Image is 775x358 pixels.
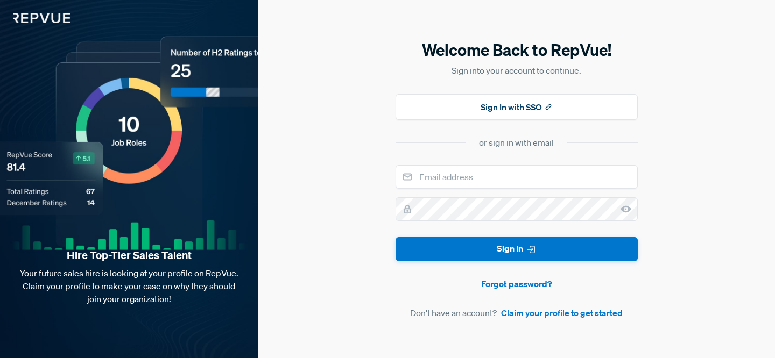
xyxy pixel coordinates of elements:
input: Email address [396,165,638,189]
button: Sign In with SSO [396,94,638,120]
article: Don't have an account? [396,306,638,319]
button: Sign In [396,237,638,261]
p: Sign into your account to continue. [396,64,638,77]
h5: Welcome Back to RepVue! [396,39,638,61]
a: Forgot password? [396,277,638,290]
p: Your future sales hire is looking at your profile on RepVue. Claim your profile to make your case... [17,267,241,305]
strong: Hire Top-Tier Sales Talent [17,248,241,262]
div: or sign in with email [479,136,554,149]
a: Claim your profile to get started [501,306,623,319]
